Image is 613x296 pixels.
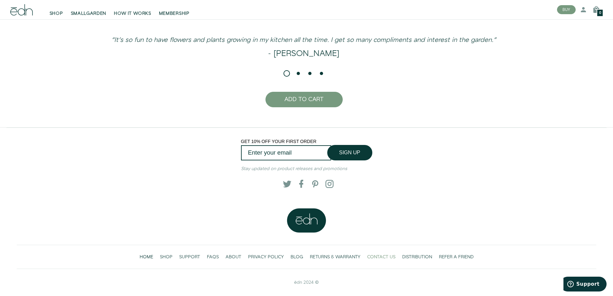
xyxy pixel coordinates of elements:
span: GET 10% OFF YOUR FIRST ORDER [241,139,317,144]
iframe: Opens a widget where you can find more information [563,277,607,293]
span: REFER A FRIEND [439,254,474,260]
a: HOME [136,250,156,263]
a: PRIVACY POLICY [245,250,287,263]
a: SUPPORT [176,250,203,263]
a: BLOG [287,250,306,263]
span: ēdn 2024 © [294,279,319,286]
span: CONTACT US [367,254,395,260]
h3: “It's so fun to have flowers and plants growing in my kitchen all the time. I get so many complim... [69,37,539,44]
span: ABOUT [226,254,241,260]
a: REFER A FRIEND [435,250,477,263]
span: DISTRIBUTION [402,254,432,260]
span: MEMBERSHIP [159,10,190,17]
span: SMALLGARDEN [71,10,107,17]
span: SHOP [160,254,172,260]
a: FAQS [203,250,222,263]
span: RETURNS & WARRANTY [310,254,360,260]
span: 0 [599,11,601,15]
button: BUY [557,5,576,14]
span: FAQS [207,254,219,260]
button: SIGN UP [327,145,372,160]
li: Page dot 3 [307,70,313,77]
em: Stay updated on product releases and promotions [241,166,347,172]
li: Page dot 4 [318,70,325,77]
span: SHOP [50,10,63,17]
span: BLOG [291,254,303,260]
a: SHOP [156,250,176,263]
span: HOW IT WORKS [114,10,151,17]
a: MEMBERSHIP [155,3,193,17]
span: HOME [140,254,153,260]
a: RETURNS & WARRANTY [306,250,364,263]
a: HOW IT WORKS [110,3,155,17]
a: ABOUT [222,250,245,263]
li: Page dot 1 [283,70,290,77]
h2: - [PERSON_NAME] [69,49,539,58]
a: DISTRIBUTION [399,250,435,263]
span: SUPPORT [179,254,200,260]
input: Enter your email [241,145,331,160]
li: Page dot 2 [295,70,302,77]
button: Click here [292,120,316,127]
a: SHOP [46,3,67,17]
a: SMALLGARDEN [67,3,110,17]
button: ADD TO CART [265,92,343,107]
a: CONTACT US [364,250,399,263]
span: PRIVACY POLICY [248,254,284,260]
